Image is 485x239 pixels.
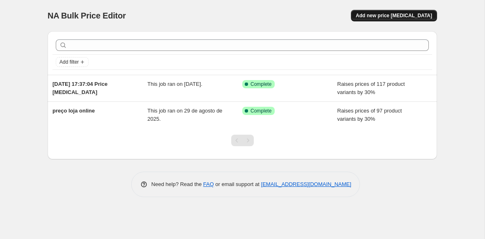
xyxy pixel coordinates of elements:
span: or email support at [214,181,261,187]
button: Add filter [56,57,89,67]
span: Complete [250,81,271,87]
span: Need help? Read the [151,181,203,187]
span: Add new price [MEDICAL_DATA] [356,12,432,19]
span: Raises prices of 97 product variants by 30% [337,108,402,122]
span: Complete [250,108,271,114]
span: NA Bulk Price Editor [48,11,126,20]
nav: Pagination [231,135,254,146]
a: FAQ [203,181,214,187]
span: This job ran on [DATE]. [148,81,203,87]
span: Add filter [59,59,79,65]
button: Add new price [MEDICAL_DATA] [351,10,437,21]
span: This job ran on 29 de agosto de 2025. [148,108,223,122]
span: preço loja online [52,108,95,114]
span: [DATE] 17:37:04 Price [MEDICAL_DATA] [52,81,107,95]
a: [EMAIL_ADDRESS][DOMAIN_NAME] [261,181,351,187]
span: Raises prices of 117 product variants by 30% [337,81,405,95]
